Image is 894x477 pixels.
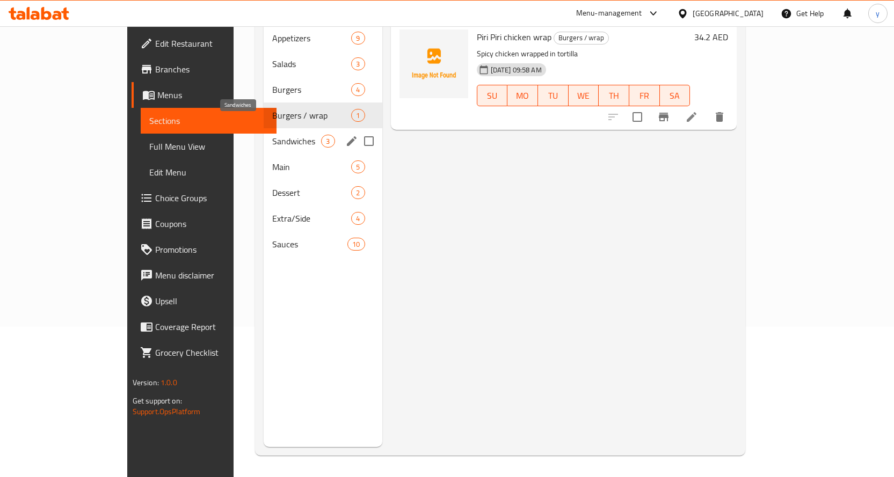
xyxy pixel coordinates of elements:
[132,340,277,365] a: Grocery Checklist
[149,166,268,179] span: Edit Menu
[272,57,351,70] span: Salads
[554,32,608,44] span: Burgers / wrap
[272,186,351,199] span: Dessert
[133,405,201,419] a: Support.OpsPlatform
[157,89,268,101] span: Menus
[477,29,551,45] span: Piri Piri chicken wrap
[664,88,686,104] span: SA
[348,239,364,249] span: 10
[155,269,268,282] span: Menu disclaimer
[321,135,335,148] div: items
[132,56,277,82] a: Branches
[132,31,277,56] a: Edit Restaurant
[352,33,364,43] span: 9
[272,135,321,148] span: Sandwiches
[626,106,649,128] span: Select to update
[272,160,351,173] span: Main
[141,108,277,134] a: Sections
[264,51,382,77] div: Salads3
[344,133,360,149] button: edit
[651,104,677,130] button: Branch-specific-item
[161,376,177,390] span: 1.0.0
[133,394,182,408] span: Get support on:
[155,63,268,76] span: Branches
[352,85,364,95] span: 4
[629,85,660,106] button: FR
[569,85,599,106] button: WE
[660,85,691,106] button: SA
[351,212,365,225] div: items
[155,295,268,307] span: Upsell
[538,85,569,106] button: TU
[322,136,334,146] span: 3
[272,32,351,45] div: Appetizers
[264,180,382,206] div: Dessert2
[132,82,277,108] a: Menus
[707,104,732,130] button: delete
[486,65,546,75] span: [DATE] 09:58 AM
[351,109,365,122] div: items
[264,21,382,261] nav: Menu sections
[141,134,277,159] a: Full Menu View
[352,214,364,224] span: 4
[132,262,277,288] a: Menu disclaimer
[133,376,159,390] span: Version:
[685,111,698,123] a: Edit menu item
[272,83,351,96] span: Burgers
[542,88,564,104] span: TU
[482,88,504,104] span: SU
[155,346,268,359] span: Grocery Checklist
[352,111,364,121] span: 1
[132,211,277,237] a: Coupons
[554,32,609,45] div: Burgers / wrap
[264,77,382,102] div: Burgers4
[149,140,268,153] span: Full Menu View
[576,7,642,20] div: Menu-management
[155,217,268,230] span: Coupons
[573,88,595,104] span: WE
[507,85,538,106] button: MO
[132,314,277,340] a: Coverage Report
[272,109,351,122] span: Burgers / wrap
[512,88,534,104] span: MO
[693,8,764,19] div: [GEOGRAPHIC_DATA]
[155,243,268,256] span: Promotions
[264,231,382,257] div: Sauces10
[352,162,364,172] span: 5
[264,206,382,231] div: Extra/Side4
[132,185,277,211] a: Choice Groups
[352,188,364,198] span: 2
[264,25,382,51] div: Appetizers9
[155,192,268,204] span: Choice Groups
[477,85,508,106] button: SU
[599,85,629,106] button: TH
[352,59,364,69] span: 3
[694,30,728,45] h6: 34.2 AED
[603,88,625,104] span: TH
[132,237,277,262] a: Promotions
[477,47,691,61] p: Spicy chicken wrapped in tortilla
[264,128,382,154] div: Sandwiches3edit
[155,320,268,333] span: Coverage Report
[155,37,268,50] span: Edit Restaurant
[347,238,365,251] div: items
[876,8,880,19] span: y
[351,57,365,70] div: items
[141,159,277,185] a: Edit Menu
[634,88,656,104] span: FR
[264,102,382,128] div: Burgers / wrap1
[351,186,365,199] div: items
[272,238,347,251] span: Sauces
[149,114,268,127] span: Sections
[399,30,468,98] img: Piri Piri chicken wrap
[351,32,365,45] div: items
[264,154,382,180] div: Main5
[272,212,351,225] span: Extra/Side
